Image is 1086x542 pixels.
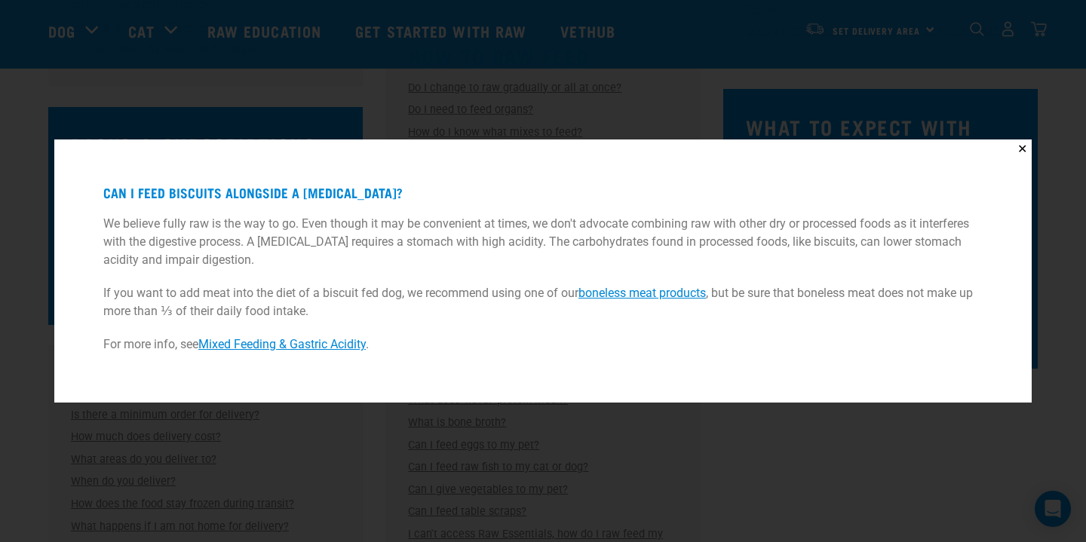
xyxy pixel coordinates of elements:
[103,284,983,320] p: If you want to add meat into the diet of a biscuit fed dog, we recommend using one of our , but b...
[578,286,706,300] a: boneless meat products
[103,215,983,269] p: We believe fully raw is the way to go. Even though it may be convenient at times, we don't advoca...
[103,335,983,354] p: For more info, see .
[1013,139,1032,158] button: Close
[198,337,366,351] a: Mixed Feeding & Gastric Acidity
[103,185,983,201] h4: Can I feed biscuits alongside a [MEDICAL_DATA]?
